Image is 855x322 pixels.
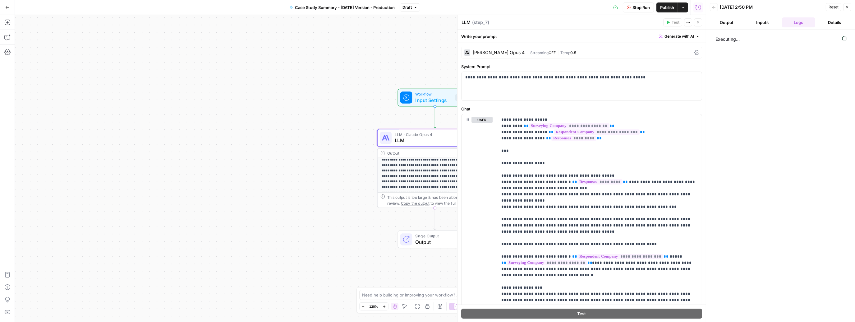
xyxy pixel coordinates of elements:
textarea: LLM [462,19,471,26]
button: Test [461,308,702,318]
button: Case Study Summary - [DATE] Version - Production [286,2,398,12]
div: WorkflowInput SettingsInputs [377,89,493,107]
button: Publish [656,2,678,12]
span: Reset [829,4,839,10]
span: LLM [395,137,472,144]
g: Edge from step_7 to end [434,208,436,230]
div: This output is too large & has been abbreviated for review. to view the full content. [387,194,490,206]
button: Reset [826,3,841,11]
span: 120% [370,304,378,309]
span: Case Study Summary - [DATE] Version - Production [295,4,395,11]
button: Inputs [746,17,779,27]
span: Single Output [415,233,456,239]
span: Copy the output [401,201,429,205]
span: Publish [660,4,674,11]
span: Output [415,238,456,246]
button: Details [818,17,851,27]
div: Single OutputOutputEnd [377,231,493,249]
button: Logs [782,17,816,27]
span: Test [672,20,679,25]
button: Draft [400,3,420,12]
span: 0.5 [570,50,576,55]
label: System Prompt [461,63,702,70]
span: Input Settings [415,96,452,104]
span: Generate with AI [664,34,694,39]
div: Output [387,150,472,156]
span: Temp [560,50,570,55]
button: Output [710,17,743,27]
span: LLM · Claude Opus 4 [395,132,472,138]
div: [PERSON_NAME] Opus 4 [473,50,525,55]
button: Stop Run [623,2,654,12]
span: Draft [402,5,412,10]
label: Chat [461,106,702,112]
span: Workflow [415,91,452,97]
span: | [527,49,530,55]
button: user [471,117,493,123]
span: Test [577,310,586,316]
span: Streaming [530,50,549,55]
span: ( step_7 ) [472,19,489,26]
span: | [556,49,560,55]
button: Test [663,18,682,26]
div: Write your prompt [457,30,706,43]
span: OFF [549,50,556,55]
span: Executing... [714,34,849,44]
button: Generate with AI [656,32,702,40]
span: Stop Run [632,4,650,11]
g: Edge from start to step_7 [434,106,436,128]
